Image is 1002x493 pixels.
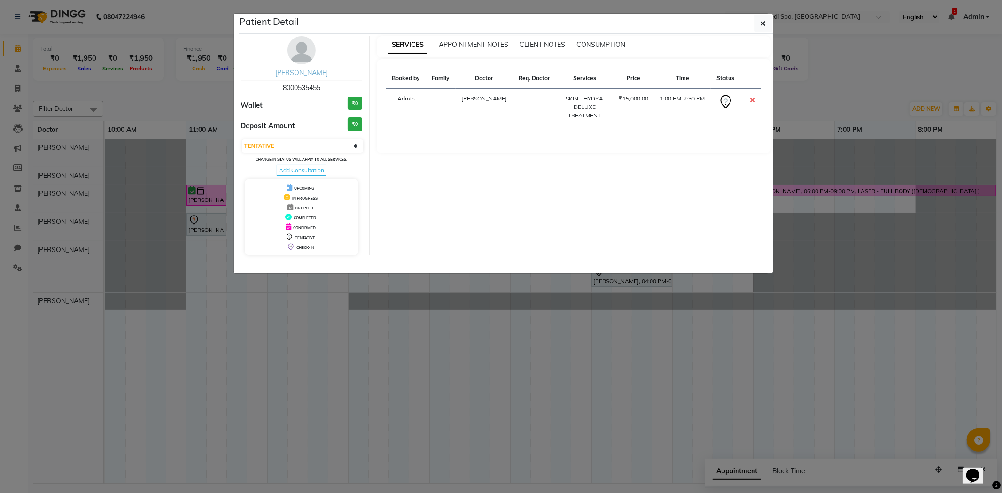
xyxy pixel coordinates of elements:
[348,117,362,131] h3: ₹0
[240,15,299,29] h5: Patient Detail
[556,69,613,89] th: Services
[513,89,556,126] td: -
[241,121,295,131] span: Deposit Amount
[654,89,711,126] td: 1:00 PM-2:30 PM
[562,94,607,120] div: SKIN - HYDRA DELUXE TREATMENT
[386,69,426,89] th: Booked by
[711,69,740,89] th: Status
[277,165,326,176] span: Add Consultation
[296,245,314,250] span: CHECK-IN
[613,69,654,89] th: Price
[963,455,993,484] iframe: chat widget
[283,84,320,92] span: 8000535455
[654,69,711,89] th: Time
[513,69,556,89] th: Req. Doctor
[241,100,263,111] span: Wallet
[348,97,362,110] h3: ₹0
[294,216,316,220] span: COMPLETED
[293,225,316,230] span: CONFIRMED
[426,69,456,89] th: Family
[275,69,328,77] a: [PERSON_NAME]
[256,157,347,162] small: Change in status will apply to all services.
[295,235,315,240] span: TENTATIVE
[520,40,565,49] span: CLIENT NOTES
[295,206,313,210] span: DROPPED
[576,40,625,49] span: CONSUMPTION
[388,37,427,54] span: SERVICES
[287,36,316,64] img: avatar
[426,89,456,126] td: -
[294,186,314,191] span: UPCOMING
[619,94,649,103] div: ₹15,000.00
[461,95,507,102] span: [PERSON_NAME]
[439,40,508,49] span: APPOINTMENT NOTES
[456,69,513,89] th: Doctor
[292,196,318,200] span: IN PROGRESS
[386,89,426,126] td: Admin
